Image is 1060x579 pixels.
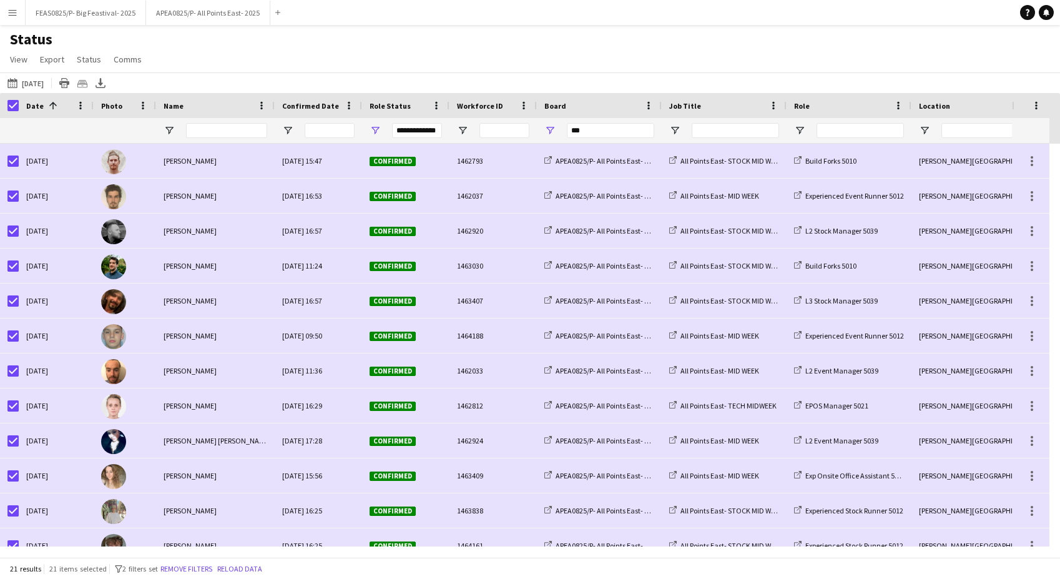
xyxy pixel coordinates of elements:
[544,541,659,550] a: APEA0825/P- All Points East- 2025
[57,76,72,91] app-action-btn: Print
[275,388,362,423] div: [DATE] 16:29
[911,528,1036,563] div: [PERSON_NAME][GEOGRAPHIC_DATA]
[911,179,1036,213] div: [PERSON_NAME][GEOGRAPHIC_DATA]
[911,423,1036,458] div: [PERSON_NAME][GEOGRAPHIC_DATA]
[10,54,27,65] span: View
[158,562,215,576] button: Remove filters
[669,471,759,480] a: All Points East- MID WEEK
[556,366,659,375] span: APEA0825/P- All Points East- 2025
[794,541,903,550] a: Experienced Stock Runner 5012
[449,388,537,423] div: 1462812
[164,471,217,480] span: [PERSON_NAME]
[449,214,537,248] div: 1462920
[101,464,126,489] img: Roberta Zagaria
[101,429,126,454] img: sarah sarah e coyle
[794,125,805,136] button: Open Filter Menu
[370,157,416,166] span: Confirmed
[49,564,107,573] span: 21 items selected
[680,226,783,235] span: All Points East- STOCK MID WEEK
[164,156,217,166] span: [PERSON_NAME]
[556,296,659,305] span: APEA0825/P- All Points East- 2025
[164,261,217,270] span: [PERSON_NAME]
[680,191,759,200] span: All Points East- MID WEEK
[556,506,659,515] span: APEA0825/P- All Points East- 2025
[40,54,64,65] span: Export
[794,101,810,111] span: Role
[680,156,783,166] span: All Points East- STOCK MID WEEK
[805,401,868,410] span: EPOS Manager 5021
[911,284,1036,318] div: [PERSON_NAME][GEOGRAPHIC_DATA]
[805,436,878,445] span: L2 Event Manager 5039
[19,458,94,493] div: [DATE]
[215,562,265,576] button: Reload data
[567,123,654,138] input: Board Filter Input
[911,144,1036,178] div: [PERSON_NAME][GEOGRAPHIC_DATA]
[101,499,126,524] img: Cory Cattaway
[164,101,184,111] span: Name
[919,101,950,111] span: Location
[680,436,759,445] span: All Points East- MID WEEK
[544,366,659,375] a: APEA0825/P- All Points East- 2025
[794,226,878,235] a: L2 Stock Manager 5039
[101,534,126,559] img: Jude Hughes
[5,76,46,91] button: [DATE]
[457,125,468,136] button: Open Filter Menu
[805,541,903,550] span: Experienced Stock Runner 5012
[544,436,659,445] a: APEA0825/P- All Points East- 2025
[164,226,217,235] span: [PERSON_NAME]
[794,191,904,200] a: Experienced Event Runner 5012
[101,184,126,209] img: Mark Leaver
[370,507,416,516] span: Confirmed
[93,76,108,91] app-action-btn: Export XLSX
[282,125,293,136] button: Open Filter Menu
[370,262,416,271] span: Confirmed
[805,331,904,340] span: Experienced Event Runner 5012
[680,506,783,515] span: All Points East- STOCK MID WEEK
[457,101,503,111] span: Workforce ID
[77,54,101,65] span: Status
[370,332,416,341] span: Confirmed
[544,101,566,111] span: Board
[275,249,362,283] div: [DATE] 11:24
[449,493,537,528] div: 1463838
[805,296,878,305] span: L3 Stock Manager 5039
[556,541,659,550] span: APEA0825/P- All Points East- 2025
[19,493,94,528] div: [DATE]
[680,541,783,550] span: All Points East- STOCK MID WEEK
[669,261,783,270] a: All Points East- STOCK MID WEEK
[449,354,537,388] div: 1462033
[19,144,94,178] div: [DATE]
[941,123,1029,138] input: Location Filter Input
[680,296,783,305] span: All Points East- STOCK MID WEEK
[556,261,659,270] span: APEA0825/P- All Points East- 2025
[805,156,856,166] span: Build Forks 5010
[186,123,267,138] input: Name Filter Input
[544,261,659,270] a: APEA0825/P- All Points East- 2025
[911,354,1036,388] div: [PERSON_NAME][GEOGRAPHIC_DATA]
[680,401,777,410] span: All Points East- TECH MIDWEEK
[370,437,416,446] span: Confirmed
[544,506,659,515] a: APEA0825/P- All Points East- 2025
[544,296,659,305] a: APEA0825/P- All Points East- 2025
[794,296,878,305] a: L3 Stock Manager 5039
[164,506,217,515] span: [PERSON_NAME]
[911,249,1036,283] div: [PERSON_NAME][GEOGRAPHIC_DATA]
[817,123,904,138] input: Role Filter Input
[794,156,856,166] a: Build Forks 5010
[449,423,537,458] div: 1462924
[26,1,146,25] button: FEAS0825/P- Big Feastival- 2025
[275,214,362,248] div: [DATE] 16:57
[164,436,271,445] span: [PERSON_NAME] [PERSON_NAME]
[669,226,783,235] a: All Points East- STOCK MID WEEK
[556,156,659,166] span: APEA0825/P- All Points East- 2025
[911,458,1036,493] div: [PERSON_NAME][GEOGRAPHIC_DATA]
[669,366,759,375] a: All Points East- MID WEEK
[109,51,147,67] a: Comms
[692,123,779,138] input: Job Title Filter Input
[479,123,529,138] input: Workforce ID Filter Input
[449,144,537,178] div: 1462793
[164,331,217,340] span: [PERSON_NAME]
[19,214,94,248] div: [DATE]
[794,331,904,340] a: Experienced Event Runner 5012
[164,125,175,136] button: Open Filter Menu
